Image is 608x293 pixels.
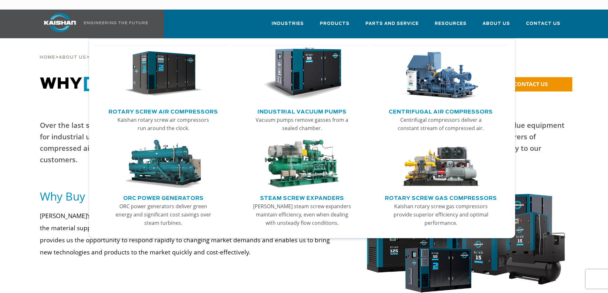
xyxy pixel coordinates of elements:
[40,210,341,258] p: [PERSON_NAME]’s manufacturing processes are 85% vertically integrated, which allows us full contr...
[82,77,245,92] span: [PERSON_NAME]?
[252,202,352,227] p: [PERSON_NAME] steam screw expanders maintain efficiency, even when dealing with unsteady flow con...
[272,20,304,27] span: Industries
[263,48,341,100] img: thumb-Industrial-Vacuum-Pumps
[59,55,86,60] span: About Us
[263,140,341,189] img: thumb-Steam-Screw-Expanders
[320,15,349,37] a: Products
[514,80,548,88] span: CONTACT US
[40,38,147,62] div: > >
[123,193,204,202] a: ORC Power Generators
[389,106,493,116] a: Centrifugal Air Compressors
[40,54,55,60] a: Home
[391,202,491,227] p: Kaishan rotary screw gas compressors provide superior efficiency and optimal performance.
[493,77,572,92] a: CONTACT US
[109,106,218,116] a: Rotary Screw Air Compressors
[526,20,560,27] span: Contact Us
[114,202,213,227] p: ORC power generators deliver green energy and significant cost savings over steam turbines.
[435,15,467,37] a: Resources
[385,193,497,202] a: Rotary Screw Gas Compressors
[36,10,149,38] a: Kaishan USA
[40,189,341,203] h5: Why Buy Equipment from [GEOGRAPHIC_DATA]?
[84,21,148,24] img: Engineering the future
[320,20,349,27] span: Products
[124,140,202,189] img: thumb-ORC-Power-Generators
[252,116,352,132] p: Vacuum pumps remove gasses from a sealed chamber.
[114,116,213,132] p: Kaishan rotary screw air compressors run around the clock.
[260,193,344,202] a: Steam Screw Expanders
[483,15,510,37] a: About Us
[483,20,510,27] span: About Us
[258,106,347,116] a: Industrial Vacuum Pumps
[365,20,419,27] span: Parts and Service
[124,48,202,100] img: thumb-Rotary-Screw-Air-Compressors
[526,15,560,37] a: Contact Us
[435,20,467,27] span: Resources
[402,140,480,189] img: thumb-Rotary-Screw-Gas-Compressors
[272,15,304,37] a: Industries
[391,116,491,132] p: Centrifugal compressors deliver a constant stream of compressed air.
[59,54,86,60] a: About Us
[40,119,568,165] p: Over the last sixty years, [PERSON_NAME] has steadily grown to become a significantly diversified...
[40,55,55,60] span: Home
[36,13,84,32] img: kaishan logo
[402,48,480,100] img: thumb-Centrifugal-Air-Compressors
[40,77,245,92] span: WHY
[365,15,419,37] a: Parts and Service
